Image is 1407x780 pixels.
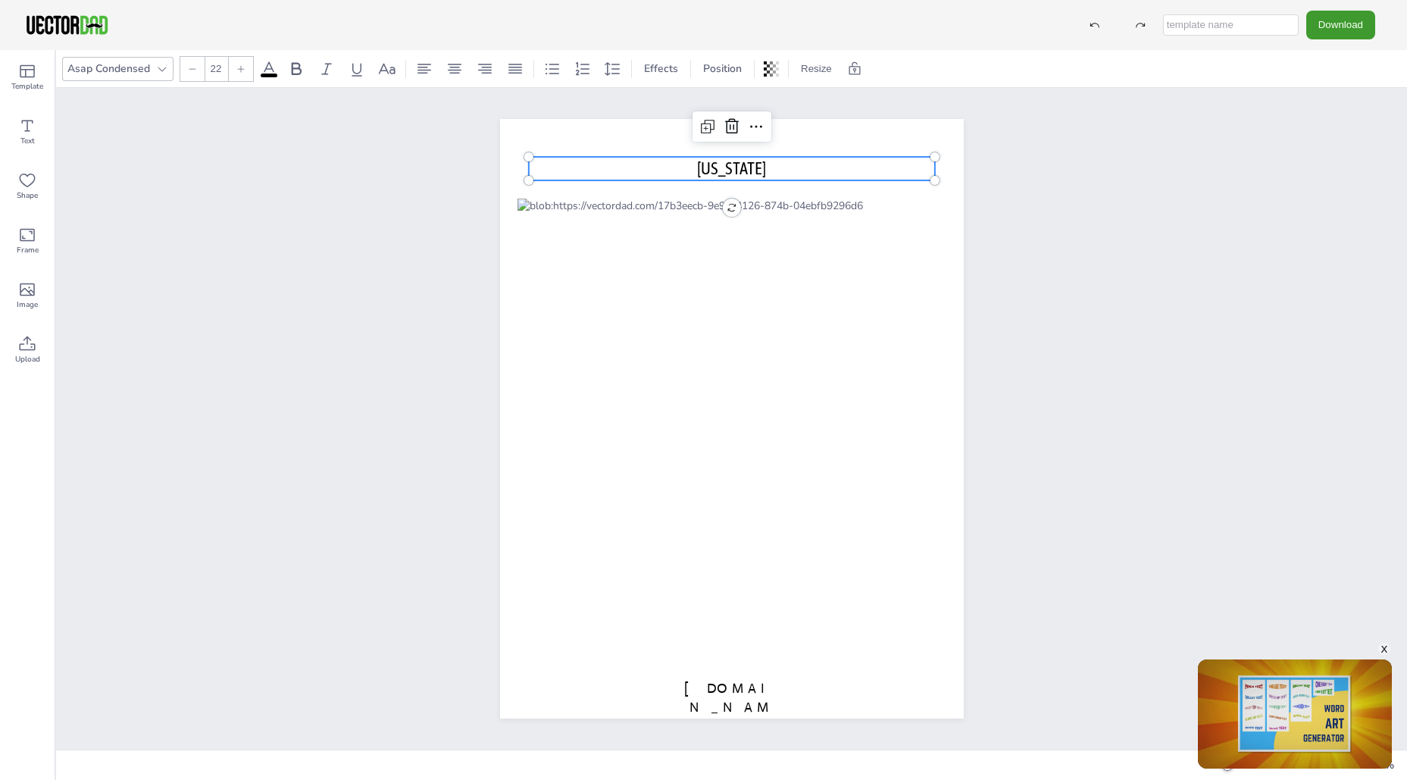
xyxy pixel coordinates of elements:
[24,14,110,36] img: VectorDad-1.png
[17,190,38,202] span: Shape
[795,57,838,81] button: Resize
[64,58,153,79] div: Asap Condensed
[15,353,40,365] span: Upload
[1163,14,1299,36] input: template name
[17,299,38,311] span: Image
[11,80,43,92] span: Template
[17,244,39,256] span: Frame
[684,680,778,735] span: [DOMAIN_NAME]
[697,158,766,178] span: [US_STATE]
[641,61,681,76] span: Effects
[20,135,35,147] span: Text
[700,61,745,76] span: Position
[1306,11,1375,39] button: Download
